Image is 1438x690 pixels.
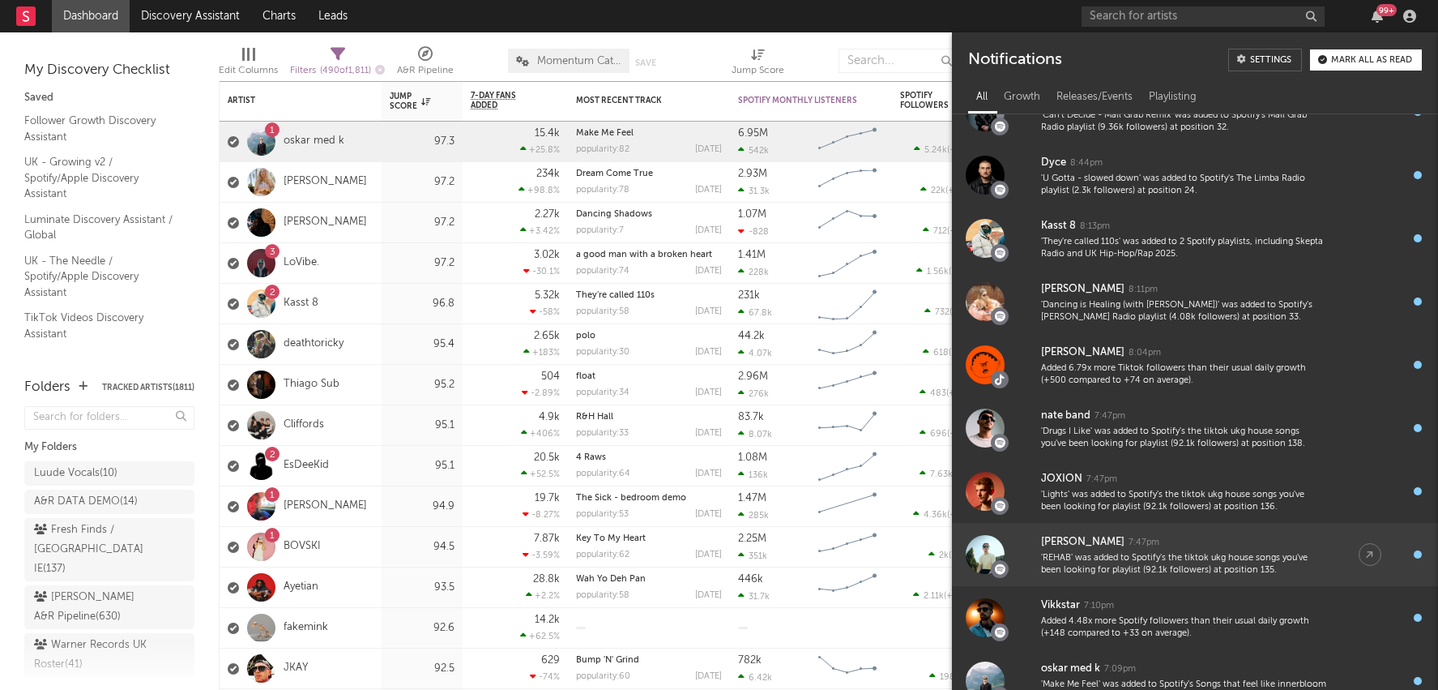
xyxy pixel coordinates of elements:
a: [PERSON_NAME]8:11pm'Dancing is Healing (with [PERSON_NAME])' was added to Spotify's [PERSON_NAME]... [952,270,1438,333]
svg: Chart title [811,486,884,527]
div: Spotify Followers [900,91,957,110]
div: 7:09pm [1104,663,1136,675]
div: Settings [1250,56,1291,65]
a: Wah Yo Deh Pan [576,575,646,584]
div: 504 [541,371,560,382]
div: 'REHAB' was added to Spotify's the tiktok ukg house songs you've been looking for playlist (92.1k... [1041,552,1326,577]
div: [DATE] [695,672,722,681]
svg: Chart title [811,649,884,689]
div: Mark all as read [1331,56,1412,65]
div: [PERSON_NAME] [1041,533,1124,552]
div: 'Dancing is Healing (with [PERSON_NAME])' was added to Spotify's [PERSON_NAME] Radio playlist (4.... [1041,299,1326,324]
div: 782k [738,655,762,666]
div: Filters [290,61,385,81]
div: Luude Vocals ( 10 ) [34,464,117,483]
div: 4.07k [738,348,772,358]
span: +6.08 % [946,592,979,601]
div: 6.95M [738,128,768,139]
a: oskar med k [284,135,344,148]
div: [DATE] [695,348,722,357]
div: Playlisting [1141,84,1205,111]
a: [PERSON_NAME] A&R Pipeline(630) [24,585,194,629]
div: ( ) [929,671,981,682]
div: popularity: 62 [576,551,629,559]
div: +406 % [521,428,560,439]
a: JOXION7:47pm'Lights' was added to Spotify's the tiktok ukg house songs you've been looking for pl... [952,460,1438,523]
div: 95.1 [390,456,454,476]
div: 1.41M [738,250,766,260]
div: 15.4k [535,128,560,139]
a: BOVSKI [284,540,321,554]
div: 97.2 [390,254,454,273]
span: +2.33 % [949,389,979,398]
div: popularity: 82 [576,145,629,154]
div: They're called 110s [576,291,722,300]
div: 629 [541,655,560,666]
div: [DATE] [695,591,722,600]
div: 'Lights' was added to Spotify's the tiktok ukg house songs you've been looking for playlist (92.1... [1041,489,1326,514]
div: A&R Pipeline [397,61,454,80]
div: popularity: 60 [576,672,630,681]
div: ( ) [920,185,981,195]
div: 2.93M [738,169,767,179]
div: +3.42 % [520,225,560,236]
div: 8.07k [738,429,772,439]
div: My Folders [24,438,194,457]
div: Kasst 8 [1041,216,1076,236]
div: 276k [738,388,769,399]
div: popularity: 30 [576,348,629,357]
div: +183 % [523,347,560,358]
div: +52.5 % [521,469,560,479]
a: A&R DATA DEMO(14) [24,490,194,514]
a: [PERSON_NAME]8:04pmAdded 6.79x more Tiktok followers than their usual daily growth (+500 compared... [952,333,1438,396]
div: 234k [536,169,560,179]
div: Spotify Monthly Listeners [738,96,860,105]
div: popularity: 33 [576,429,629,438]
div: 3.02k [534,250,560,260]
div: 8:04pm [1129,347,1161,359]
button: 99+ [1372,10,1383,23]
div: All [968,84,996,111]
div: +98.8 % [518,185,560,195]
div: 44.2k [738,331,765,341]
div: [DATE] [695,226,722,235]
div: 2.25M [738,534,766,544]
div: 2.65k [534,331,560,341]
span: 696 [930,430,947,439]
div: 92.6 [390,619,454,638]
span: -29.6 % [949,511,979,520]
div: 1.07M [738,209,766,220]
div: 31.3k [738,186,770,196]
div: 'Can't Decide - Mall Grab Remix' was added to Spotify's Mall Grab Radio playlist (9.36k followers... [1041,109,1326,135]
svg: Chart title [811,446,884,486]
div: Vikkstar [1041,596,1080,615]
div: 95.1 [390,416,454,435]
div: ( ) [914,144,981,155]
div: -30.1 % [523,266,560,276]
svg: Chart title [811,568,884,608]
div: 19.7k [535,493,560,504]
span: 2.11k [924,592,944,601]
div: -3.59 % [523,550,560,560]
a: They're called 110s [576,291,655,300]
a: Thiago Sub [284,378,339,392]
div: ( ) [928,550,981,560]
div: Dancing Shadows [576,210,722,219]
div: Artist [228,96,349,105]
div: Jump Score [732,41,784,88]
a: The Sick - bedroom demo [576,494,686,503]
svg: Chart title [811,527,884,568]
div: 31.7k [738,591,770,602]
div: [DATE] [695,551,722,559]
div: ( ) [920,469,981,479]
div: 7:47pm [1129,537,1159,549]
div: [DATE] [695,186,722,195]
div: Bump 'N' Grind [576,656,722,665]
span: 198 [940,673,955,682]
div: [DATE] [695,388,722,397]
span: +136 % [951,349,979,358]
div: 351k [738,551,767,561]
div: 7.87k [534,534,560,544]
div: Most Recent Track [576,96,698,105]
div: popularity: 58 [576,591,629,600]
